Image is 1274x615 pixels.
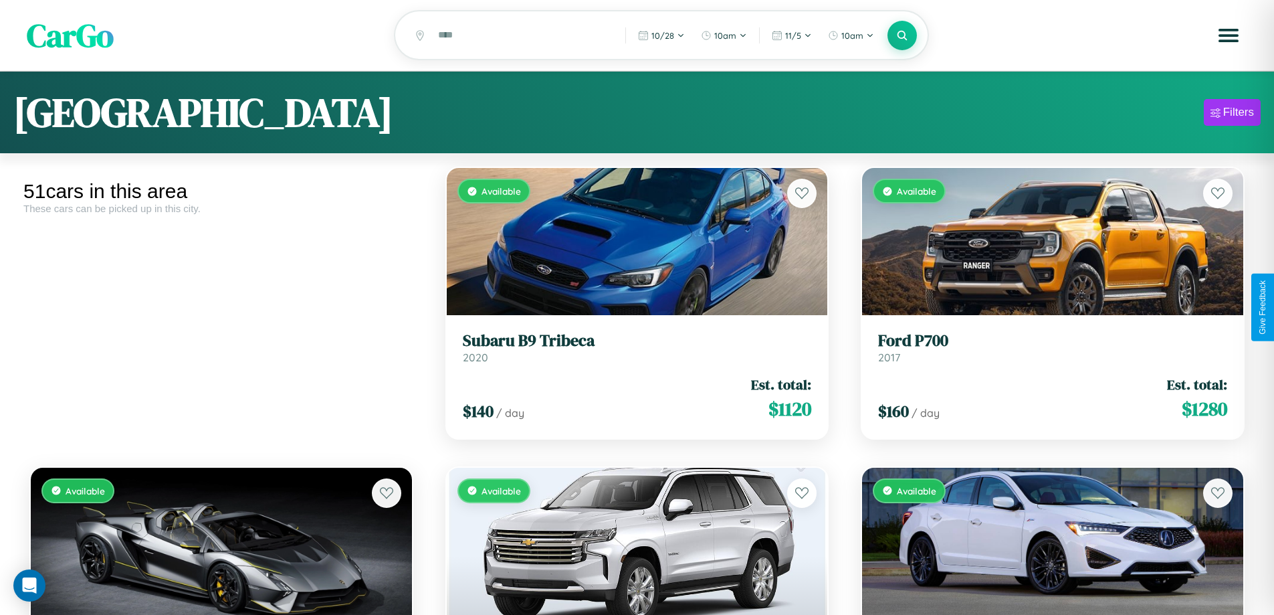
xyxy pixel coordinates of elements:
span: Est. total: [1167,375,1227,394]
span: Available [482,185,521,197]
span: Available [897,185,936,197]
span: $ 160 [878,400,909,422]
span: 10am [841,30,863,41]
span: 11 / 5 [785,30,801,41]
button: Open menu [1210,17,1247,54]
h3: Ford P700 [878,331,1227,351]
button: 10/28 [631,25,692,46]
span: Available [482,485,521,497]
button: 10am [694,25,754,46]
span: $ 1120 [768,396,811,422]
h3: Subaru B9 Tribeca [463,331,812,351]
span: $ 140 [463,400,494,422]
button: Filters [1204,99,1261,126]
div: 51 cars in this area [23,180,419,203]
div: These cars can be picked up in this city. [23,203,419,214]
div: Give Feedback [1258,280,1267,335]
a: Ford P7002017 [878,331,1227,364]
span: 2017 [878,351,900,364]
div: Open Intercom Messenger [13,569,45,602]
span: 2020 [463,351,488,364]
button: 10am [821,25,881,46]
span: 10am [714,30,736,41]
button: 11/5 [765,25,819,46]
span: 10 / 28 [651,30,674,41]
div: Filters [1223,106,1254,119]
span: $ 1280 [1182,396,1227,422]
span: Available [897,485,936,497]
span: Available [66,485,105,497]
h1: [GEOGRAPHIC_DATA] [13,85,393,140]
span: / day [496,406,524,420]
a: Subaru B9 Tribeca2020 [463,331,812,364]
span: CarGo [27,13,114,58]
span: / day [912,406,940,420]
span: Est. total: [751,375,811,394]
